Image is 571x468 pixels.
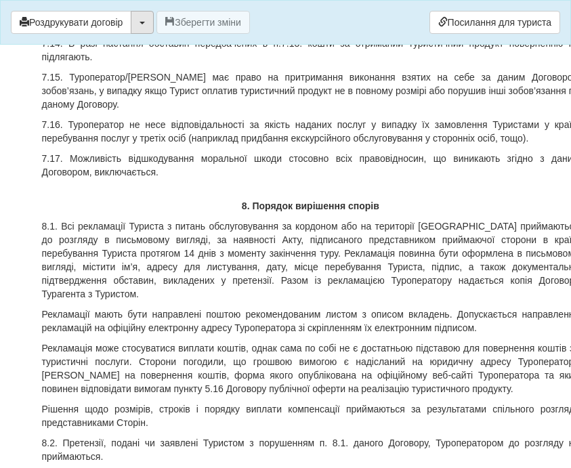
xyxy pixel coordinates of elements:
[11,11,131,34] button: Роздрукувати договір
[156,11,250,34] button: Зберегти зміни
[429,11,560,34] a: Посилання для туриста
